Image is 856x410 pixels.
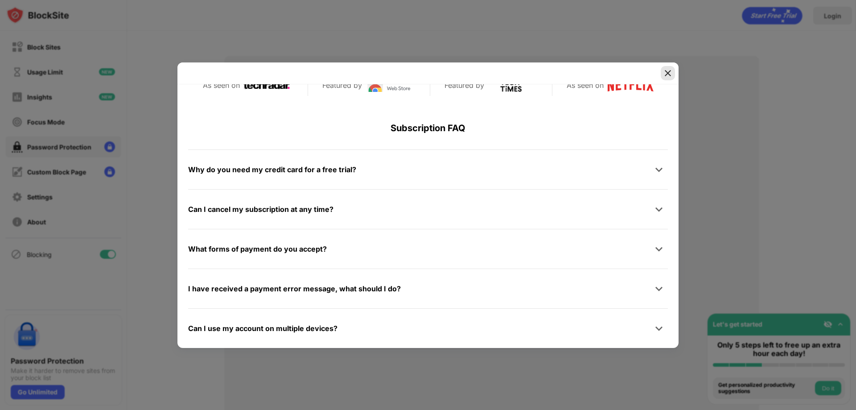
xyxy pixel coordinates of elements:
[188,203,333,216] div: Can I cancel my subscription at any time?
[607,79,654,92] img: netflix-logo
[243,79,290,92] img: techradar
[567,79,604,92] div: As seen on
[444,79,484,92] div: Featured by
[188,107,668,149] div: Subscription FAQ
[188,243,327,256] div: What forms of payment do you accept?
[188,163,356,176] div: Why do you need my credit card for a free trial?
[366,79,412,92] img: chrome-web-store-logo
[188,322,337,335] div: Can I use my account on multiple devices?
[488,79,534,92] img: tech-times
[188,282,401,295] div: I have received a payment error message, what should I do?
[322,79,362,92] div: Featured by
[203,79,240,92] div: As seen on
